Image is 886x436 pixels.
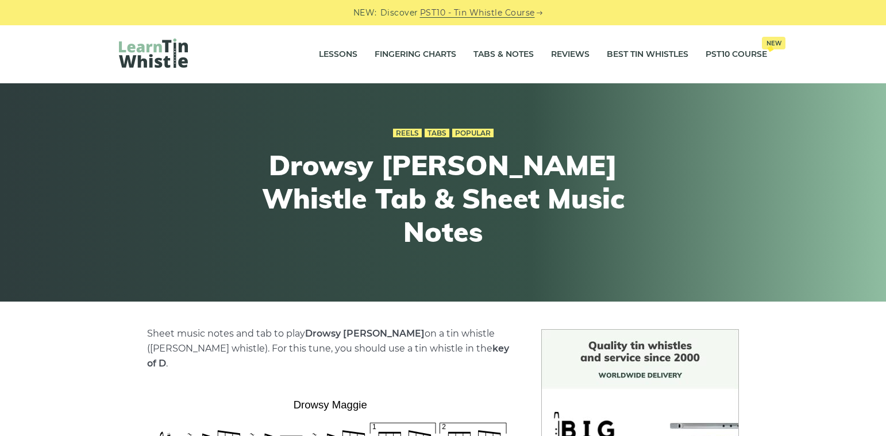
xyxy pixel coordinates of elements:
[375,40,456,69] a: Fingering Charts
[232,149,654,248] h1: Drowsy [PERSON_NAME] Whistle Tab & Sheet Music Notes
[147,326,514,371] p: Sheet music notes and tab to play on a tin whistle ([PERSON_NAME] whistle). For this tune, you sh...
[473,40,534,69] a: Tabs & Notes
[551,40,590,69] a: Reviews
[452,129,494,138] a: Popular
[305,328,425,339] strong: Drowsy [PERSON_NAME]
[762,37,785,49] span: New
[119,38,188,68] img: LearnTinWhistle.com
[607,40,688,69] a: Best Tin Whistles
[319,40,357,69] a: Lessons
[425,129,449,138] a: Tabs
[706,40,767,69] a: PST10 CourseNew
[393,129,422,138] a: Reels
